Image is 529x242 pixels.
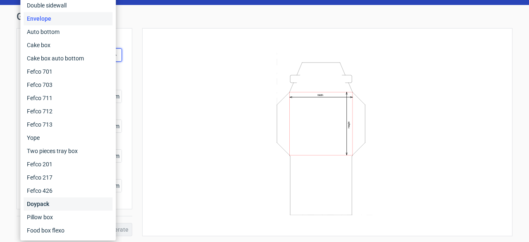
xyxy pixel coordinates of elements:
div: Doypack [24,197,112,211]
div: Pillow box [24,211,112,224]
h1: Generate new dieline [17,12,512,22]
div: Two pieces tray box [24,144,112,158]
text: Height [347,121,350,128]
text: Width [317,93,323,96]
div: Fefco 703 [24,78,112,91]
div: Auto bottom [24,25,112,38]
div: Fefco 201 [24,158,112,171]
div: Cake box [24,38,112,52]
div: Yope [24,131,112,144]
div: Cake box auto bottom [24,52,112,65]
div: Fefco 701 [24,65,112,78]
div: Fefco 711 [24,91,112,105]
div: Fefco 217 [24,171,112,184]
div: Envelope [24,12,112,25]
div: Fefco 713 [24,118,112,131]
div: Fefco 426 [24,184,112,197]
div: Fefco 712 [24,105,112,118]
div: Food box flexo [24,224,112,237]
